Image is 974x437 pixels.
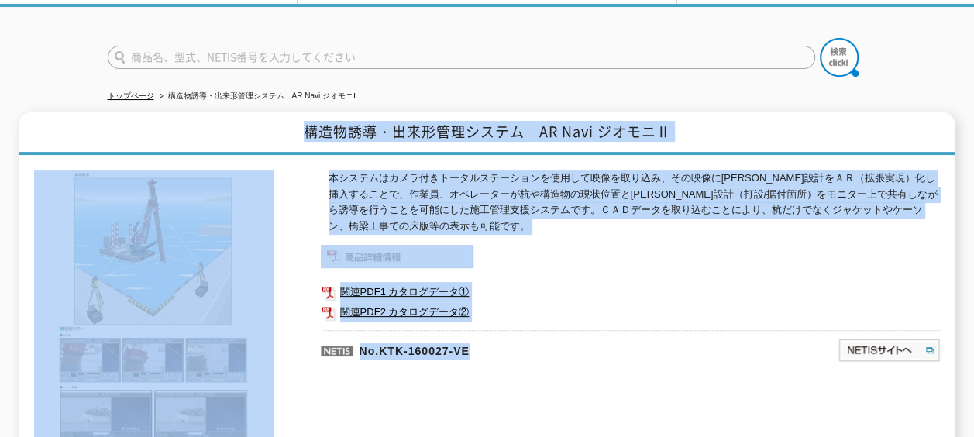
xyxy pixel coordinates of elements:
a: 関連PDF2 カタログデータ② [321,302,941,322]
a: トップページ [108,91,154,100]
h1: 構造物誘導・出来形管理システム AR Navi ジオモニⅡ [19,112,955,155]
p: No.KTK-160027-VE [321,330,688,367]
img: btn_search.png [820,38,859,77]
input: 商品名、型式、NETIS番号を入力してください [108,46,815,69]
a: 関連PDF1 カタログデータ① [321,282,941,302]
a: 商品詳細情報システム [321,253,473,265]
img: 商品詳細情報システム [321,245,473,268]
p: 本システムはカメラ付きトータルステーションを使用して映像を取り込み、その映像に[PERSON_NAME]設計をＡＲ（拡張実現）化し挿入することで、作業員、オペレーターが杭や構造物の現状位置と[P... [329,170,941,235]
li: 構造物誘導・出来形管理システム AR Navi ジオモニⅡ [157,88,357,105]
img: NETISサイトへ [838,338,941,363]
